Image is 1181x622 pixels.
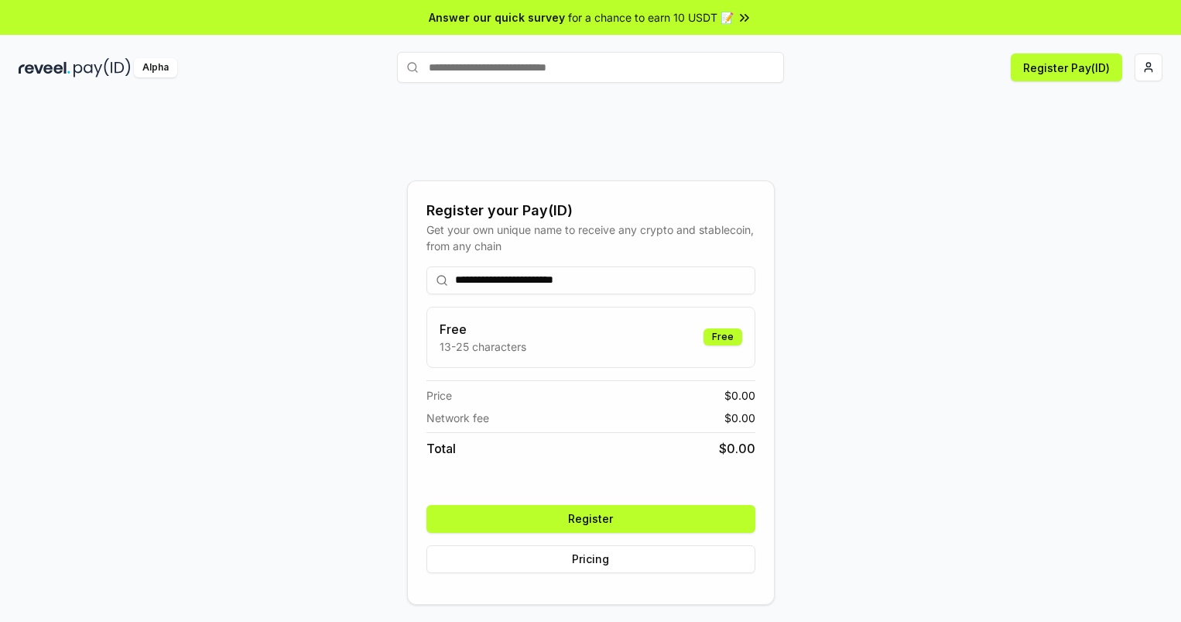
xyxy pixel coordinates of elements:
[1011,53,1122,81] button: Register Pay(ID)
[426,200,755,222] div: Register your Pay(ID)
[724,387,755,404] span: $ 0.00
[426,387,452,404] span: Price
[426,505,755,533] button: Register
[426,439,456,458] span: Total
[426,222,755,254] div: Get your own unique name to receive any crypto and stablecoin, from any chain
[724,410,755,426] span: $ 0.00
[19,58,70,77] img: reveel_dark
[429,9,565,26] span: Answer our quick survey
[426,545,755,573] button: Pricing
[74,58,131,77] img: pay_id
[426,410,489,426] span: Network fee
[703,328,742,345] div: Free
[568,9,734,26] span: for a chance to earn 10 USDT 📝
[440,320,526,338] h3: Free
[719,439,755,458] span: $ 0.00
[440,338,526,355] p: 13-25 characters
[134,58,177,77] div: Alpha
